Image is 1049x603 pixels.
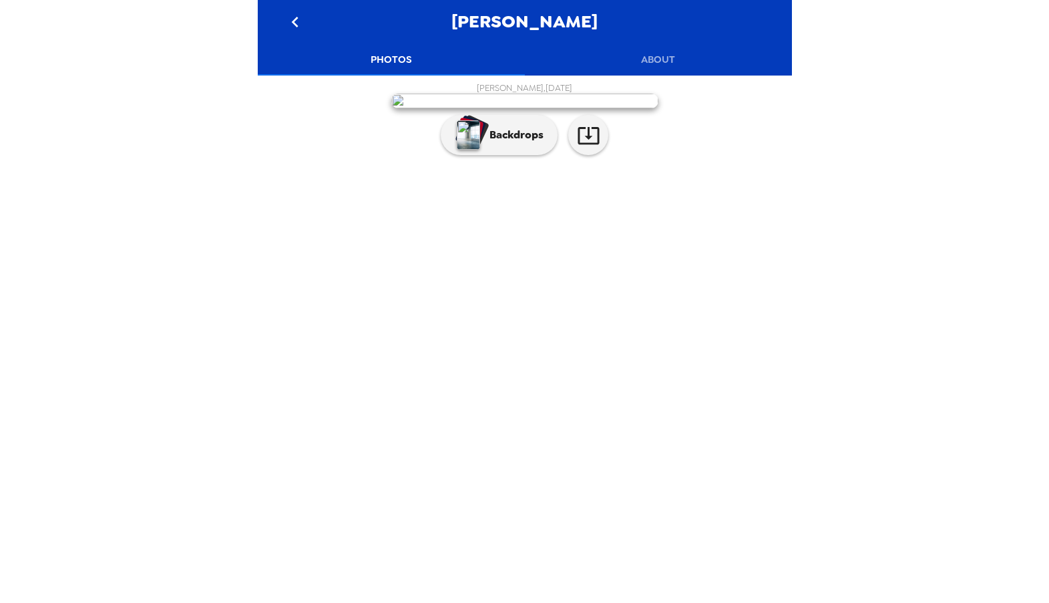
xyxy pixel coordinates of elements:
[391,94,658,108] img: user
[477,82,572,94] span: [PERSON_NAME] , [DATE]
[483,127,544,143] p: Backdrops
[441,115,558,155] button: Backdrops
[451,13,598,31] span: [PERSON_NAME]
[258,43,525,76] button: Photos
[525,43,792,76] button: About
